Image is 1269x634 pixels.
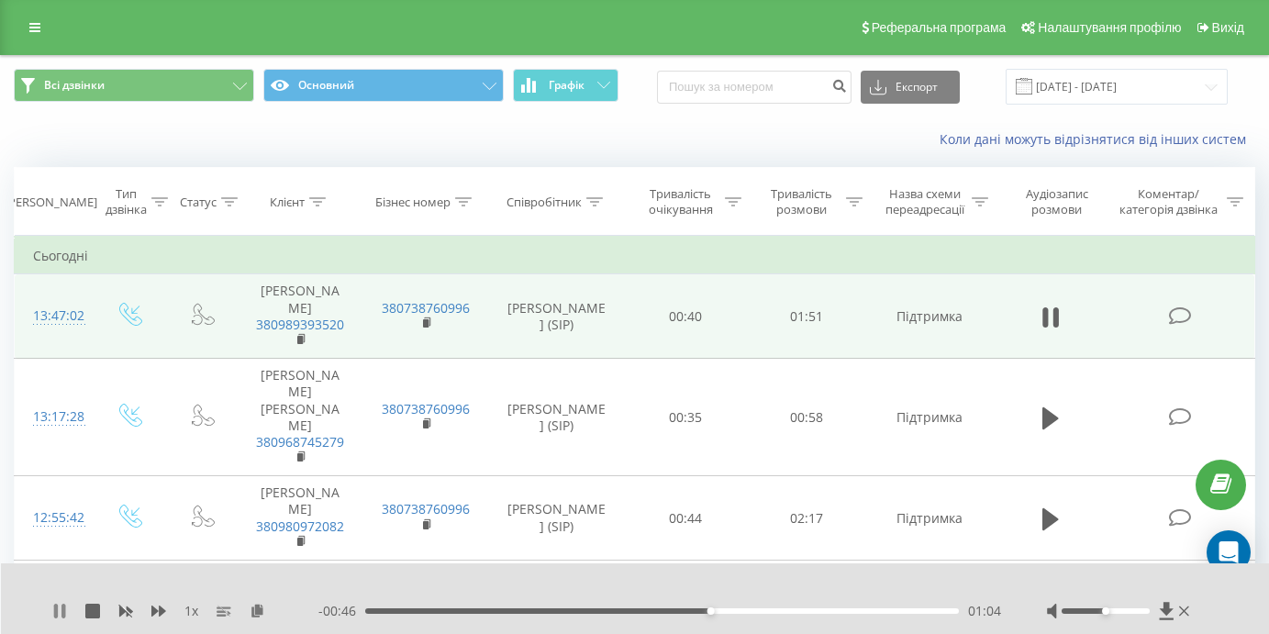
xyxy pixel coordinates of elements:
[867,274,993,359] td: Підтримка
[746,274,867,359] td: 01:51
[382,400,470,417] a: 380738760996
[968,602,1001,620] span: 01:04
[861,71,960,104] button: Експорт
[872,20,1007,35] span: Реферальна програма
[1212,20,1244,35] span: Вихід
[180,195,217,210] div: Статус
[625,274,746,359] td: 00:40
[256,316,344,333] a: 380989393520
[763,186,841,217] div: Тривалість розмови
[318,602,365,620] span: - 00:46
[106,186,147,217] div: Тип дзвінка
[237,359,362,476] td: [PERSON_NAME] [PERSON_NAME]
[33,399,73,435] div: 13:17:28
[44,78,105,93] span: Всі дзвінки
[746,476,867,561] td: 02:17
[1207,530,1251,574] div: Open Intercom Messenger
[657,71,852,104] input: Пошук за номером
[884,186,967,217] div: Назва схеми переадресації
[513,69,618,102] button: Графік
[270,195,305,210] div: Клієнт
[14,69,254,102] button: Всі дзвінки
[746,359,867,476] td: 00:58
[375,195,451,210] div: Бізнес номер
[506,195,582,210] div: Співробітник
[237,476,362,561] td: [PERSON_NAME]
[489,476,625,561] td: [PERSON_NAME] (SIP)
[382,299,470,317] a: 380738760996
[15,238,1255,274] td: Сьогодні
[382,500,470,517] a: 380738760996
[489,274,625,359] td: [PERSON_NAME] (SIP)
[940,130,1255,148] a: Коли дані можуть відрізнятися вiд інших систем
[625,359,746,476] td: 00:35
[237,274,362,359] td: [PERSON_NAME]
[707,607,715,615] div: Accessibility label
[5,195,97,210] div: [PERSON_NAME]
[625,476,746,561] td: 00:44
[489,359,625,476] td: [PERSON_NAME] (SIP)
[1038,20,1181,35] span: Налаштування профілю
[1115,186,1222,217] div: Коментар/категорія дзвінка
[549,79,584,92] span: Графік
[256,433,344,450] a: 380968745279
[33,500,73,536] div: 12:55:42
[1102,607,1109,615] div: Accessibility label
[641,186,720,217] div: Тривалість очікування
[256,517,344,535] a: 380980972082
[33,298,73,334] div: 13:47:02
[184,602,198,620] span: 1 x
[263,69,504,102] button: Основний
[867,476,993,561] td: Підтримка
[1009,186,1105,217] div: Аудіозапис розмови
[867,359,993,476] td: Підтримка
